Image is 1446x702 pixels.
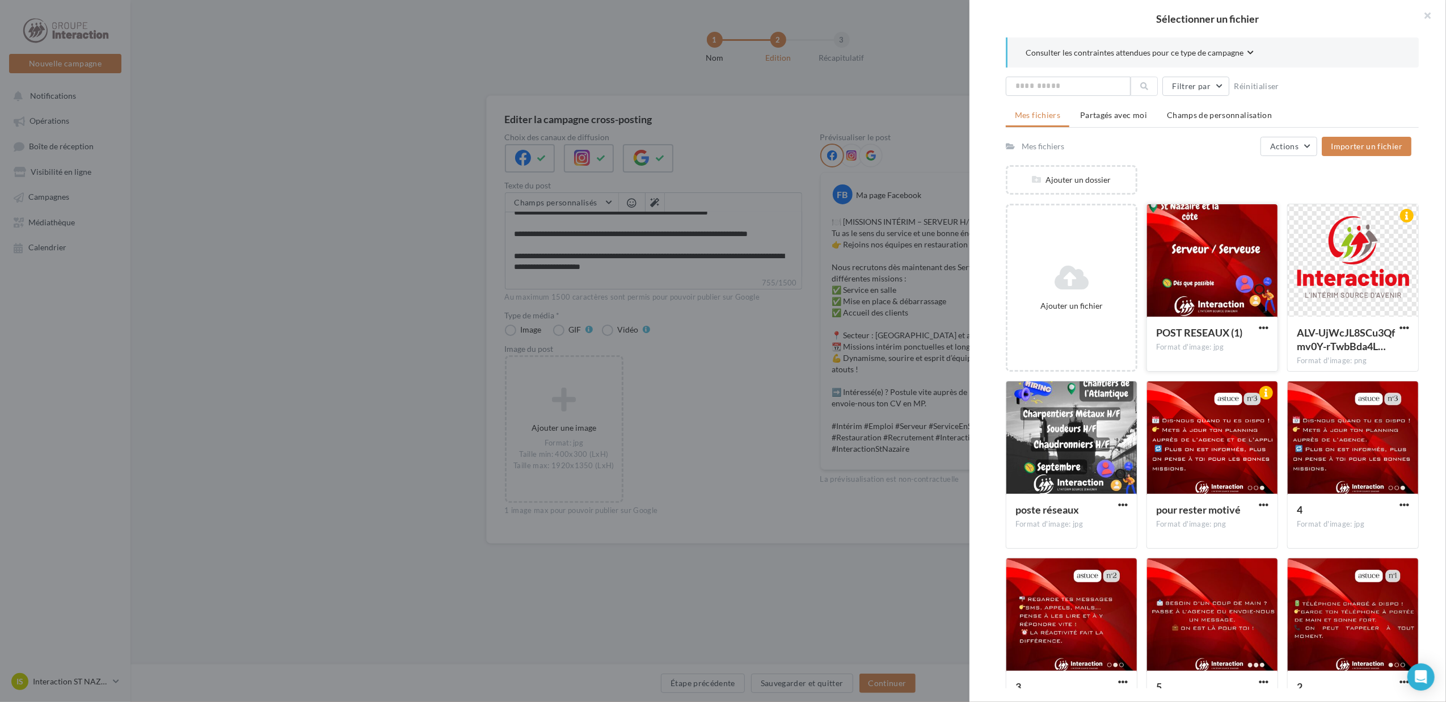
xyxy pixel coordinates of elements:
button: Consulter les contraintes attendues pour ce type de campagne [1026,47,1254,61]
span: 3 [1015,680,1021,693]
div: Format d'image: png [1156,519,1268,529]
div: Format d'image: png [1297,356,1409,366]
div: Open Intercom Messenger [1407,663,1435,691]
div: Ajouter un fichier [1012,300,1131,312]
span: 4 [1297,503,1302,516]
span: Champs de personnalisation [1167,110,1272,120]
span: Consulter les contraintes attendues pour ce type de campagne [1026,47,1243,58]
span: pour rester motivé [1156,503,1241,516]
h2: Sélectionner un fichier [988,14,1428,24]
span: POST RESEAUX (1) [1156,326,1242,339]
div: Ajouter un dossier [1007,174,1136,186]
div: Format d'image: jpg [1015,519,1128,529]
span: Mes fichiers [1015,110,1060,120]
button: Importer un fichier [1322,137,1411,156]
span: 5 [1156,680,1162,693]
span: Importer un fichier [1331,141,1402,151]
span: 2 [1297,680,1302,693]
div: Mes fichiers [1022,141,1064,152]
button: Filtrer par [1162,77,1229,96]
span: poste réseaux [1015,503,1079,516]
span: Actions [1270,141,1299,151]
span: ALV-UjWcJL8SCu3Qfmv0Y-rTwbBda4LqNac9FVeVrN8J-Xkrhva1LO7L [1297,326,1395,352]
button: Réinitialiser [1229,79,1284,93]
span: Partagés avec moi [1080,110,1147,120]
div: Format d'image: jpg [1156,342,1268,352]
div: Format d'image: jpg [1297,519,1409,529]
button: Actions [1260,137,1317,156]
